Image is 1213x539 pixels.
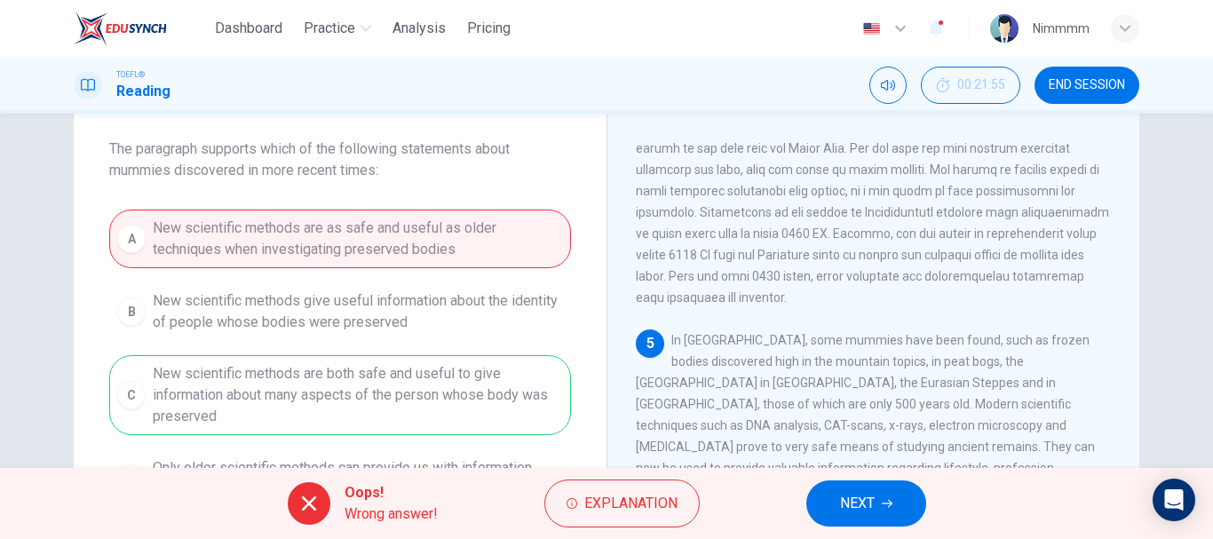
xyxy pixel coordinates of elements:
[636,333,1105,518] span: In [GEOGRAPHIC_DATA], some mummies have been found, such as frozen bodies discovered high in the ...
[345,503,438,525] span: Wrong answer!
[636,329,664,358] div: 5
[74,11,167,46] img: EduSynch logo
[116,68,145,81] span: TOEFL®
[74,11,208,46] a: EduSynch logo
[208,12,289,44] button: Dashboard
[392,18,446,39] span: Analysis
[1049,78,1125,92] span: END SESSION
[467,18,511,39] span: Pricing
[921,67,1020,104] div: Hide
[385,12,453,44] button: Analysis
[1033,18,1090,39] div: Nimmmm
[584,491,678,516] span: Explanation
[460,12,518,44] button: Pricing
[215,18,282,39] span: Dashboard
[116,81,170,102] h1: Reading
[544,480,700,527] button: Explanation
[1035,67,1139,104] button: END SESSION
[806,480,926,527] button: NEXT
[860,22,883,36] img: en
[109,139,571,181] span: The paragraph supports which of the following statements about mummies discovered in more recent ...
[840,491,875,516] span: NEXT
[921,67,1020,104] button: 00:21:55
[297,12,378,44] button: Practice
[304,18,355,39] span: Practice
[345,482,438,503] span: Oops!
[990,14,1019,43] img: Profile picture
[1153,479,1195,521] div: Open Intercom Messenger
[957,78,1005,92] span: 00:21:55
[869,67,907,104] div: Mute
